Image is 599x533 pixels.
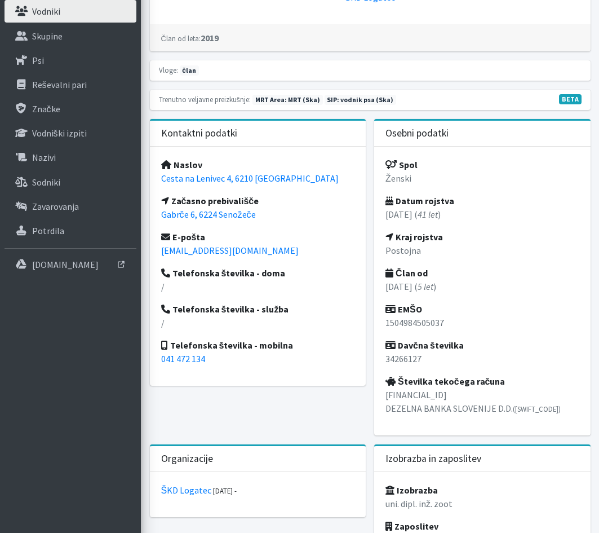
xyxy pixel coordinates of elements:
[5,195,136,218] a: Zavarovanja
[161,159,202,170] strong: Naslov
[5,171,136,193] a: Sodniki
[161,173,339,184] a: Cesta na Lenivec 4, 6210 [GEOGRAPHIC_DATA]
[385,195,454,206] strong: Datum rojstva
[385,171,579,185] p: Ženski
[32,201,79,212] p: Zavarovanja
[5,146,136,169] a: Nazivi
[385,159,418,170] strong: Spol
[161,34,201,43] small: Član od leta:
[161,32,219,43] strong: 2019
[161,353,205,364] a: 041 472 134
[32,6,60,17] p: Vodniki
[5,253,136,276] a: [DOMAIN_NAME]
[385,352,579,365] p: 34266127
[5,98,136,120] a: Značke
[513,404,561,413] small: ([SWIFT_CODE])
[32,259,99,270] p: [DOMAIN_NAME]
[385,497,579,510] p: uni. dipl. inž. zoot
[418,281,433,292] em: 5 let
[32,103,60,114] p: Značke
[161,316,355,329] p: /
[385,484,438,496] strong: Izobrazba
[161,195,259,206] strong: Začasno prebivališče
[385,280,579,293] p: [DATE] ( )
[385,208,579,221] p: [DATE] ( )
[418,209,438,220] em: 41 let
[252,95,323,105] span: Naslednja preizkušnja: pomlad 2026
[161,127,237,139] h3: Kontaktni podatki
[385,316,579,329] p: 1504984505037
[385,127,449,139] h3: Osebni podatki
[325,95,397,105] span: Naslednja preizkušnja: jesen 2026
[32,127,87,139] p: Vodniški izpiti
[385,303,422,315] strong: EMŠO
[5,122,136,144] a: Vodniški izpiti
[385,521,438,532] strong: Zaposlitev
[161,484,212,496] a: ŠKD Logatec
[5,219,136,242] a: Potrdila
[385,231,443,243] strong: Kraj rojstva
[180,65,199,76] span: član
[159,95,251,104] small: Trenutno veljavne preizkušnje:
[161,267,286,279] strong: Telefonska številka - doma
[32,30,63,42] p: Skupine
[32,55,44,66] p: Psi
[161,209,256,220] a: Gabrče 6, 6224 Senožeče
[213,486,237,495] small: [DATE] -
[5,49,136,72] a: Psi
[385,376,505,387] strong: Številka tekočega računa
[5,73,136,96] a: Reševalni pari
[385,453,481,465] h3: Izobrazba in zaposlitev
[32,225,64,236] p: Potrdila
[5,25,136,47] a: Skupine
[161,245,299,256] a: [EMAIL_ADDRESS][DOMAIN_NAME]
[32,79,87,90] p: Reševalni pari
[161,340,294,351] strong: Telefonska številka - mobilna
[559,94,582,104] span: V fazi razvoja
[159,65,178,74] small: Vloge:
[161,453,213,465] h3: Organizacije
[385,388,579,415] p: [FINANCIAL_ID] DEZELNA BANKA SLOVENIJE D.D.
[161,280,355,293] p: /
[32,152,56,163] p: Nazivi
[32,177,60,188] p: Sodniki
[161,231,206,243] strong: E-pošta
[161,303,289,315] strong: Telefonska številka - služba
[385,244,579,257] p: Postojna
[385,340,464,351] strong: Davčna številka
[385,267,428,279] strong: Član od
